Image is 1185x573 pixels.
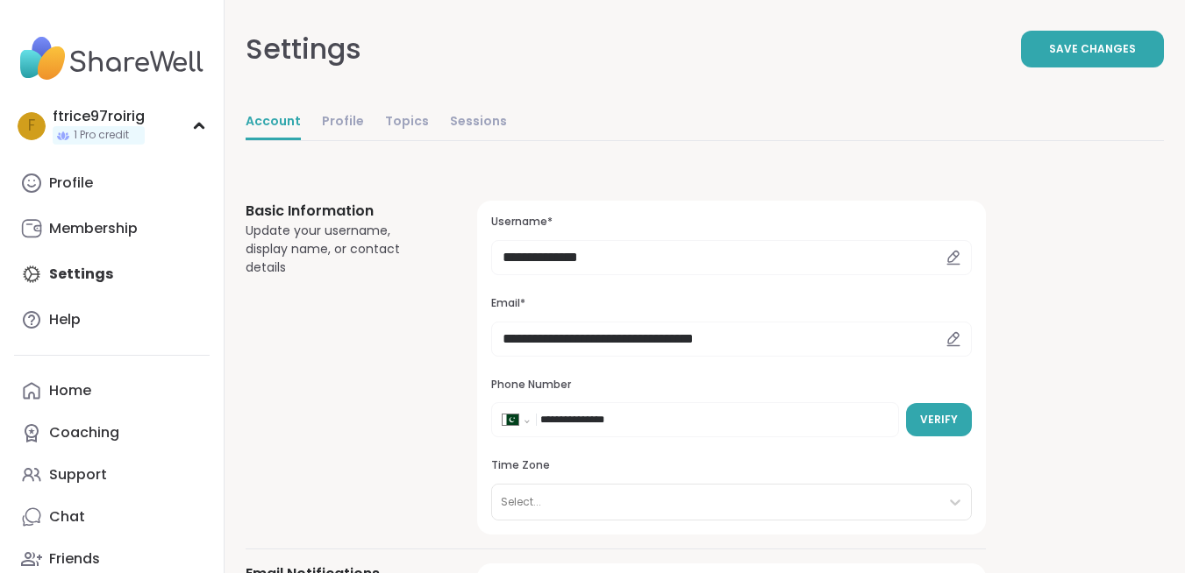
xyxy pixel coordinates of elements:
[491,378,972,393] h3: Phone Number
[14,299,210,341] a: Help
[28,115,35,138] span: f
[49,507,85,527] div: Chat
[1021,31,1164,67] button: Save Changes
[491,458,972,473] h3: Time Zone
[1049,41,1136,57] span: Save Changes
[491,296,972,311] h3: Email*
[246,222,435,277] div: Update your username, display name, or contact details
[322,105,364,140] a: Profile
[246,105,301,140] a: Account
[49,310,81,329] div: Help
[920,412,958,428] span: Verify
[906,403,972,436] button: Verify
[49,549,100,569] div: Friends
[14,208,210,250] a: Membership
[49,423,119,442] div: Coaching
[246,201,435,222] h3: Basic Information
[74,128,129,143] span: 1 Pro credit
[14,412,210,454] a: Coaching
[14,370,210,412] a: Home
[49,173,93,193] div: Profile
[14,162,210,204] a: Profile
[49,381,91,400] div: Home
[14,496,210,538] a: Chat
[53,107,145,126] div: ftrice97roirig
[246,28,361,70] div: Settings
[14,454,210,496] a: Support
[14,28,210,89] img: ShareWell Nav Logo
[385,105,429,140] a: Topics
[450,105,507,140] a: Sessions
[49,465,107,485] div: Support
[49,219,138,238] div: Membership
[491,215,972,230] h3: Username*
